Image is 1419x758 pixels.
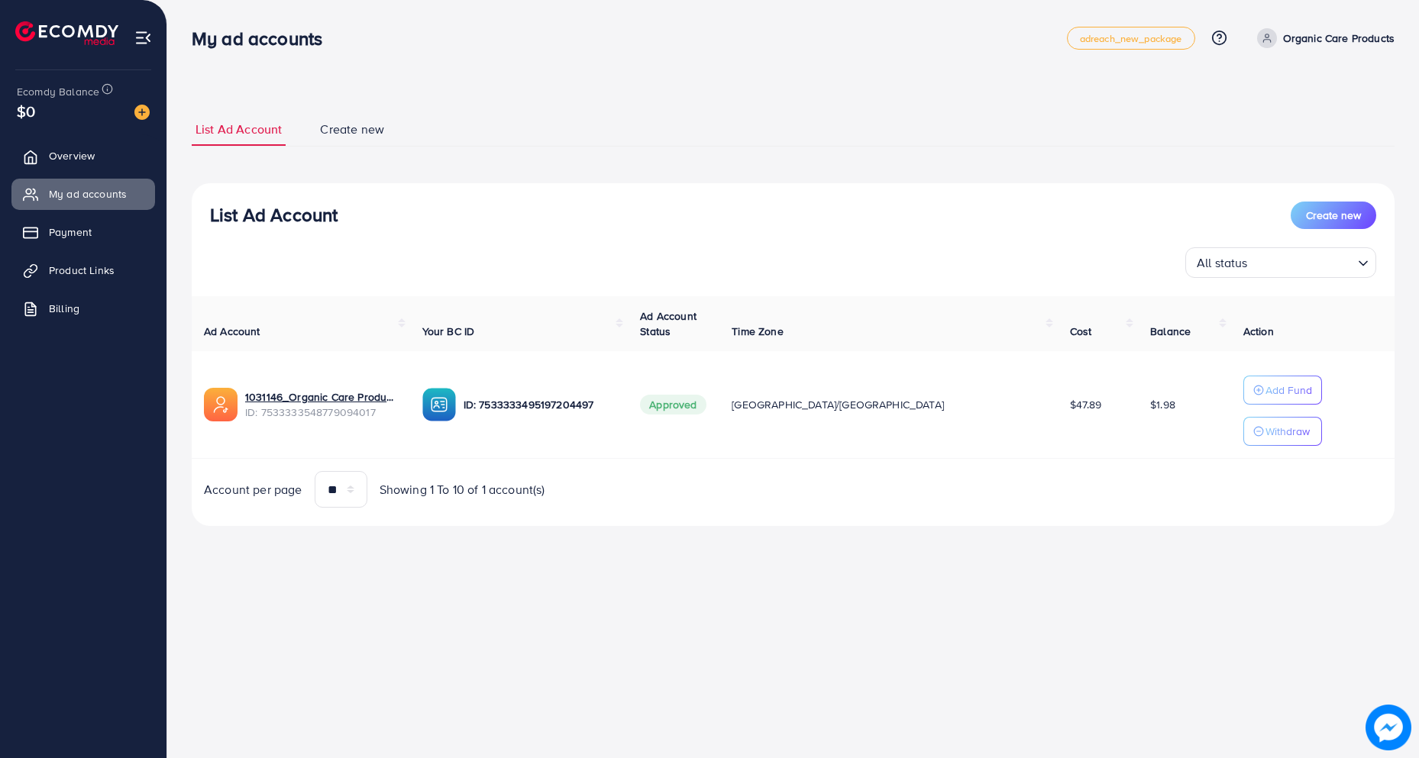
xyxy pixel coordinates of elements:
h3: List Ad Account [210,204,338,226]
a: Payment [11,217,155,247]
span: $47.89 [1070,397,1102,412]
span: Overview [49,148,95,163]
p: Organic Care Products [1283,29,1395,47]
a: Organic Care Products [1251,28,1395,48]
span: Balance [1150,324,1191,339]
div: Search for option [1185,247,1376,278]
span: Your BC ID [422,324,475,339]
span: Action [1243,324,1274,339]
p: ID: 7533333495197204497 [464,395,616,414]
span: Ad Account [204,324,260,339]
span: My ad accounts [49,186,127,202]
span: Time Zone [732,324,783,339]
a: adreach_new_package [1067,27,1195,50]
p: Add Fund [1265,381,1312,399]
span: Create new [1306,208,1361,223]
span: All status [1194,252,1251,274]
span: Cost [1070,324,1092,339]
a: Overview [11,140,155,171]
span: Product Links [49,263,115,278]
span: ID: 7533333548779094017 [245,405,398,420]
button: Add Fund [1243,376,1322,405]
span: Create new [320,121,384,138]
span: $0 [17,100,35,122]
span: [GEOGRAPHIC_DATA]/[GEOGRAPHIC_DATA] [732,397,944,412]
img: image [134,105,150,120]
span: Payment [49,224,92,240]
h3: My ad accounts [192,27,335,50]
a: My ad accounts [11,179,155,209]
input: Search for option [1253,249,1352,274]
img: ic-ads-acc.e4c84228.svg [204,388,238,421]
span: $1.98 [1150,397,1175,412]
span: List Ad Account [196,121,282,138]
span: Ecomdy Balance [17,84,99,99]
span: Ad Account Status [640,308,697,339]
img: logo [15,21,118,45]
span: Billing [49,301,79,316]
img: image [1366,705,1411,750]
a: 1031146_Organic Care Products_1753990938207 [245,389,398,405]
img: ic-ba-acc.ded83a64.svg [422,388,456,421]
span: adreach_new_package [1080,34,1182,44]
span: Showing 1 To 10 of 1 account(s) [380,481,545,498]
a: Billing [11,293,155,324]
span: Approved [640,395,706,414]
img: menu [134,29,152,47]
div: <span class='underline'>1031146_Organic Care Products_1753990938207</span></br>7533333548779094017 [245,389,398,421]
a: Product Links [11,255,155,285]
button: Withdraw [1243,417,1322,446]
span: Account per page [204,481,302,498]
button: Create new [1291,202,1376,229]
p: Withdraw [1265,422,1310,440]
